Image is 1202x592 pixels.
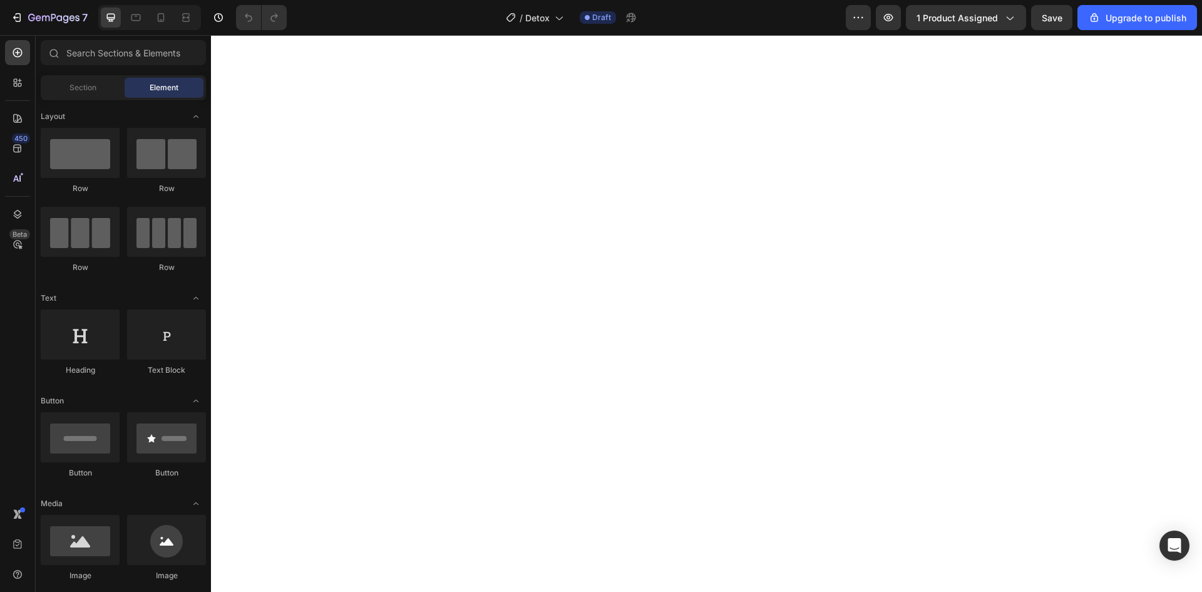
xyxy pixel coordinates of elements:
[520,11,523,24] span: /
[592,12,611,23] span: Draft
[186,288,206,308] span: Toggle open
[41,293,56,304] span: Text
[1042,13,1062,23] span: Save
[127,467,206,479] div: Button
[127,365,206,376] div: Text Block
[41,262,120,273] div: Row
[41,498,63,509] span: Media
[127,262,206,273] div: Row
[41,365,120,376] div: Heading
[82,10,88,25] p: 7
[917,11,998,24] span: 1 product assigned
[12,133,30,143] div: 450
[186,106,206,127] span: Toggle open
[186,494,206,514] span: Toggle open
[41,570,120,581] div: Image
[41,111,65,122] span: Layout
[186,391,206,411] span: Toggle open
[1031,5,1072,30] button: Save
[1088,11,1186,24] div: Upgrade to publish
[41,467,120,479] div: Button
[150,82,178,93] span: Element
[41,395,64,407] span: Button
[127,183,206,194] div: Row
[211,35,1202,592] iframe: Design area
[525,11,550,24] span: Detox
[5,5,93,30] button: 7
[41,40,206,65] input: Search Sections & Elements
[1077,5,1197,30] button: Upgrade to publish
[41,183,120,194] div: Row
[906,5,1026,30] button: 1 product assigned
[127,570,206,581] div: Image
[69,82,96,93] span: Section
[236,5,287,30] div: Undo/Redo
[1159,531,1189,561] div: Open Intercom Messenger
[9,229,30,239] div: Beta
